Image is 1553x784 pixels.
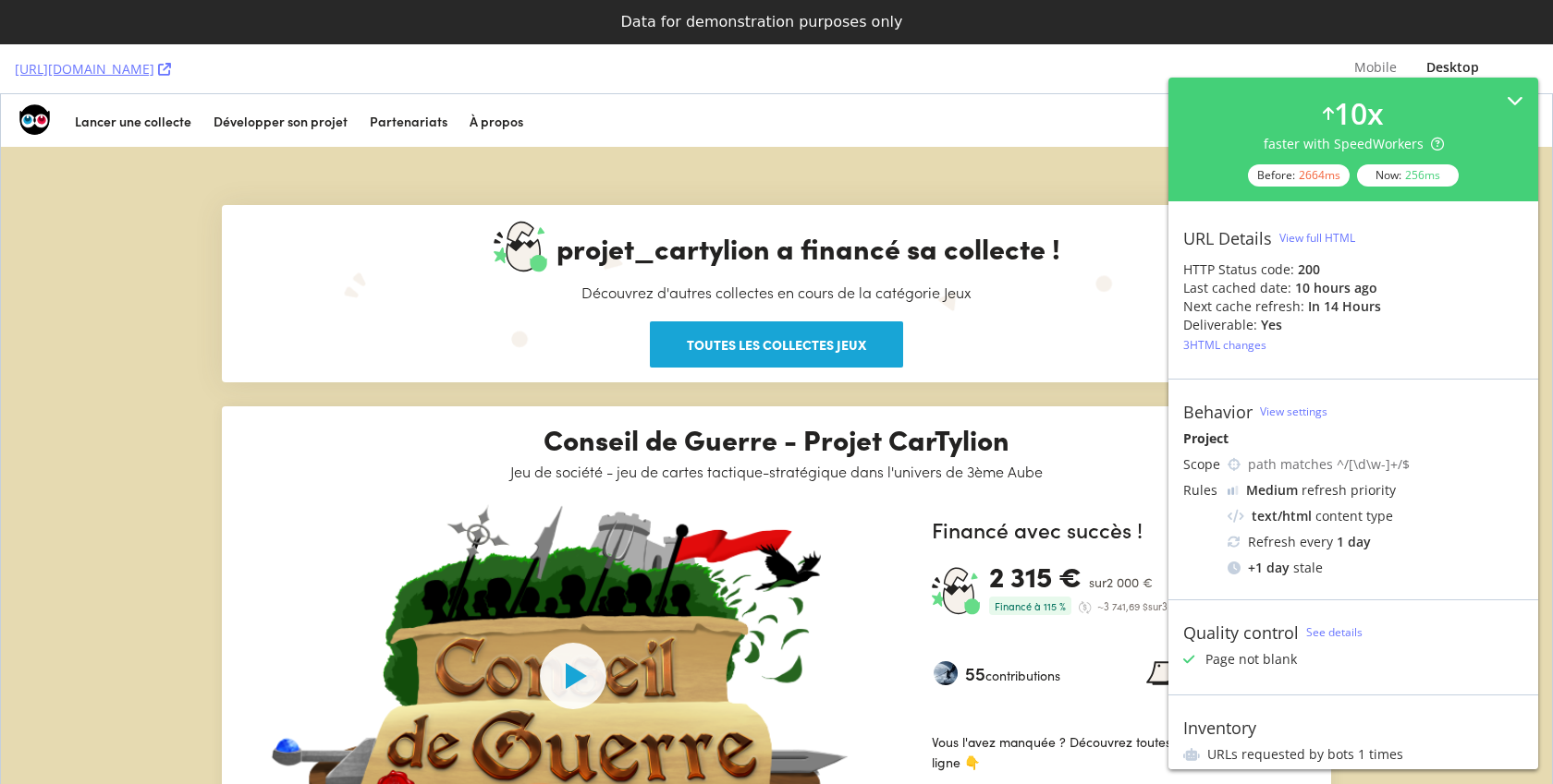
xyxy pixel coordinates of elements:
[1183,745,1523,764] li: URLs requested by bots 1 times
[1248,455,1523,474] div: path matches ^/[\d\w-]+/$
[1260,404,1327,419] a: View settings
[1334,92,1384,135] div: 10 x
[509,366,1042,388] p: Jeu de société - jeu de cartes tactique-stratégique dans l'univers de 3ème Aube
[1228,507,1523,525] div: content type
[1106,477,1152,498] span: 2 000 €
[1299,167,1340,183] div: 2664 ms
[1183,429,1523,448] div: Project
[1308,297,1381,316] div: in 14 hours
[1228,533,1523,551] div: Refresh every
[931,421,1293,467] div: Financé avec succès !
[1182,545,1290,563] strong: Collecte terminée
[1205,650,1297,669] div: Page not blank
[984,571,1059,591] p: contributions
[1161,504,1208,519] span: 3 232,56 $
[1183,316,1257,334] div: Deliverable:
[213,17,347,37] p: Développer son projet
[1183,481,1220,500] div: Rules
[1261,316,1282,334] div: Yes
[1183,402,1253,422] div: Behavior
[1295,279,1377,297] div: 10 hours ago
[1183,297,1304,316] div: Next cache refresh:
[1279,223,1355,253] button: View full HTML
[1183,622,1299,643] div: Quality control
[1228,559,1523,577] div: stale
[509,331,1042,358] h1: Conseil de Guerre - Projet CarTylion
[1357,164,1459,187] div: Now:
[1298,260,1320,278] strong: 200
[1228,486,1239,495] img: j32suk7ufU7viAAAAAElFTkSuQmCC
[988,502,1070,521] div: Financé à 115 %
[621,13,903,31] div: Data for demonstration purposes only
[1455,18,1533,36] span: Se connecter
[15,60,171,78] a: [URL][DOMAIN_NAME]
[931,565,959,593] img: melombre.230026.230133.jpg
[1354,58,1397,77] div: Mobile
[1279,230,1355,246] div: View full HTML
[1183,455,1220,474] div: Scope
[931,696,1293,742] button: Toutes les collectes en ligne
[1147,504,1161,519] span: sur
[649,227,902,273] a: Toutes les collectes Jeux
[1078,504,1208,520] span: ~
[1182,564,1235,585] p: le [DATE]
[1183,228,1272,248] div: URL Details
[1183,279,1291,297] div: Last cached date:
[369,17,446,37] p: Partenariats
[1246,481,1298,500] div: Medium
[1426,58,1479,77] div: Desktop
[964,567,984,591] div: 55
[1405,167,1440,183] div: 256 ms
[1306,624,1363,640] a: See details
[258,406,887,757] img: Vidéo de présentation de la collecte
[1252,507,1312,525] div: text/html
[1183,260,1523,279] div: HTTP Status code:
[1183,337,1266,353] div: 3 HTML changes
[493,126,1059,181] div: projet_cartylion a financé sa collecte !
[1429,18,1533,36] a: Se connecter
[1248,559,1290,577] div: + 1 day
[1264,135,1444,153] div: faster with SpeedWorkers
[988,467,1081,495] span: 2 315 €
[1337,533,1371,551] div: 1 day
[1088,478,1106,497] span: sur
[931,637,1293,742] p: Vous l'avez manquée ? Découvrez toutes les collectes Jeux en ligne 👇
[1183,334,1266,356] button: 3HTML changes
[1183,718,1256,738] div: Inventory
[1246,481,1396,500] div: refresh priority
[469,17,522,37] p: À propos
[1103,504,1147,519] span: 3 741,69 $
[581,187,971,209] p: Découvrez d'autres collectes en cours de la catégorie Jeux
[1248,164,1350,187] div: Before:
